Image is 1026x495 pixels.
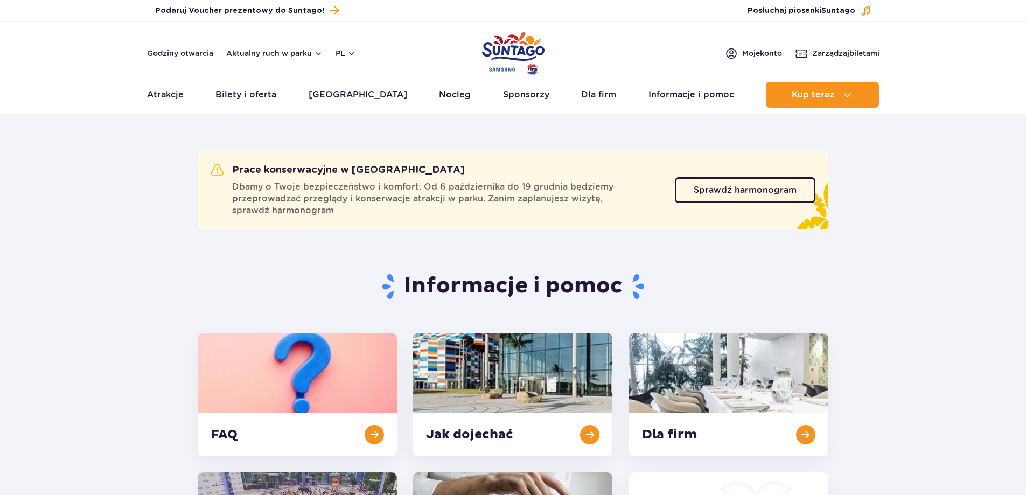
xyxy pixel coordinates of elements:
span: Suntago [821,7,855,15]
button: pl [336,48,356,59]
a: Dla firm [581,82,616,108]
span: Sprawdź harmonogram [694,186,797,194]
a: Godziny otwarcia [147,48,213,59]
h2: Prace konserwacyjne w [GEOGRAPHIC_DATA] [211,164,465,177]
a: Bilety i oferta [215,82,276,108]
span: Kup teraz [792,90,834,100]
span: Podaruj Voucher prezentowy do Suntago! [155,5,324,16]
h1: Informacje i pomoc [198,273,828,301]
a: Zarządzajbiletami [795,47,880,60]
a: Sponsorzy [503,82,549,108]
span: Dbamy o Twoje bezpieczeństwo i komfort. Od 6 października do 19 grudnia będziemy przeprowadzać pr... [232,181,662,217]
span: Zarządzaj biletami [812,48,880,59]
button: Aktualny ruch w parku [226,49,323,58]
a: Mojekonto [725,47,782,60]
a: Sprawdź harmonogram [675,177,815,203]
a: Nocleg [439,82,471,108]
span: Posłuchaj piosenki [748,5,855,16]
button: Posłuchaj piosenkiSuntago [748,5,871,16]
a: Informacje i pomoc [648,82,734,108]
button: Kup teraz [766,82,879,108]
span: Moje konto [742,48,782,59]
a: Atrakcje [147,82,184,108]
a: Podaruj Voucher prezentowy do Suntago! [155,3,339,18]
a: Park of Poland [482,27,545,76]
a: [GEOGRAPHIC_DATA] [309,82,407,108]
